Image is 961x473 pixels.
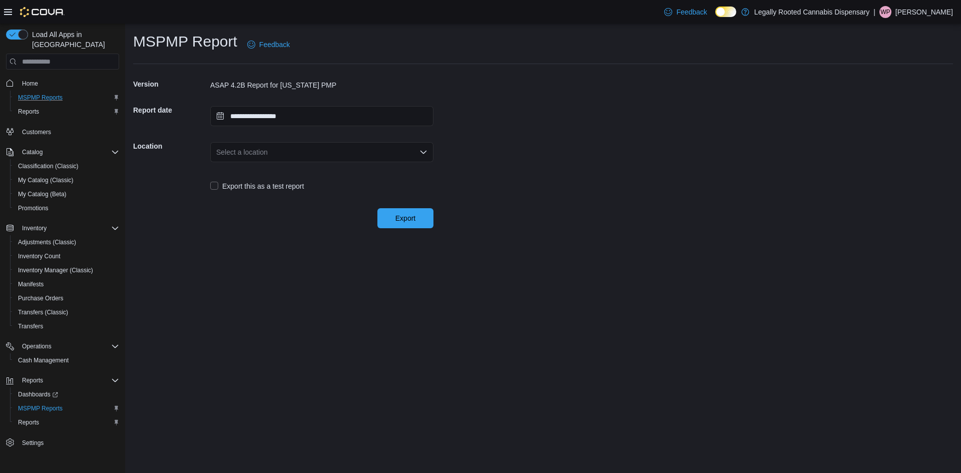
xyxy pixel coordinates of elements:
[22,148,43,156] span: Catalog
[18,126,119,138] span: Customers
[14,188,71,200] a: My Catalog (Beta)
[210,80,433,90] div: ASAP 4.2B Report for [US_STATE] PMP
[10,277,123,291] button: Manifests
[18,222,119,234] span: Inventory
[14,388,62,400] a: Dashboards
[10,353,123,367] button: Cash Management
[10,305,123,319] button: Transfers (Classic)
[18,176,74,184] span: My Catalog (Classic)
[660,2,711,22] a: Feedback
[18,308,68,316] span: Transfers (Classic)
[2,339,123,353] button: Operations
[18,374,47,386] button: Reports
[10,263,123,277] button: Inventory Manager (Classic)
[14,388,119,400] span: Dashboards
[18,162,79,170] span: Classification (Classic)
[259,40,290,50] span: Feedback
[676,7,707,17] span: Feedback
[14,402,67,414] a: MSPMP Reports
[2,221,123,235] button: Inventory
[14,92,119,104] span: MSPMP Reports
[14,320,119,332] span: Transfers
[22,80,38,88] span: Home
[133,100,208,120] h5: Report date
[133,32,237,52] h1: MSPMP Report
[14,278,48,290] a: Manifests
[14,250,119,262] span: Inventory Count
[14,250,65,262] a: Inventory Count
[10,249,123,263] button: Inventory Count
[14,278,119,290] span: Manifests
[10,159,123,173] button: Classification (Classic)
[14,292,68,304] a: Purchase Orders
[10,319,123,333] button: Transfers
[14,236,119,248] span: Adjustments (Classic)
[14,354,73,366] a: Cash Management
[18,126,55,138] a: Customers
[18,294,64,302] span: Purchase Orders
[14,320,47,332] a: Transfers
[18,340,56,352] button: Operations
[10,235,123,249] button: Adjustments (Classic)
[133,136,208,156] h5: Location
[14,354,119,366] span: Cash Management
[2,373,123,387] button: Reports
[18,436,119,449] span: Settings
[14,160,83,172] a: Classification (Classic)
[28,30,119,50] span: Load All Apps in [GEOGRAPHIC_DATA]
[18,266,93,274] span: Inventory Manager (Classic)
[133,74,208,94] h5: Version
[14,188,119,200] span: My Catalog (Beta)
[14,402,119,414] span: MSPMP Reports
[210,106,433,126] input: Press the down key to open a popover containing a calendar.
[210,180,304,192] label: Export this as a test report
[419,148,427,156] button: Open list of options
[14,106,119,118] span: Reports
[18,204,49,212] span: Promotions
[18,78,42,90] a: Home
[10,173,123,187] button: My Catalog (Classic)
[2,145,123,159] button: Catalog
[10,105,123,119] button: Reports
[14,292,119,304] span: Purchase Orders
[14,264,119,276] span: Inventory Manager (Classic)
[14,416,43,428] a: Reports
[18,77,119,89] span: Home
[10,415,123,429] button: Reports
[18,222,51,234] button: Inventory
[14,174,78,186] a: My Catalog (Classic)
[880,6,890,18] span: WP
[14,416,119,428] span: Reports
[10,387,123,401] a: Dashboards
[14,92,67,104] a: MSPMP Reports
[754,6,869,18] p: Legally Rooted Cannabis Dispensary
[715,7,736,17] input: Dark Mode
[2,76,123,90] button: Home
[22,342,52,350] span: Operations
[18,280,44,288] span: Manifests
[18,238,76,246] span: Adjustments (Classic)
[10,91,123,105] button: MSPMP Reports
[18,190,67,198] span: My Catalog (Beta)
[377,208,433,228] button: Export
[14,174,119,186] span: My Catalog (Classic)
[216,146,217,158] input: Accessible screen reader label
[22,224,47,232] span: Inventory
[18,146,47,158] button: Catalog
[879,6,891,18] div: William Prince
[14,306,72,318] a: Transfers (Classic)
[18,374,119,386] span: Reports
[18,108,39,116] span: Reports
[10,401,123,415] button: MSPMP Reports
[22,439,44,447] span: Settings
[20,7,65,17] img: Cova
[243,35,294,55] a: Feedback
[10,187,123,201] button: My Catalog (Beta)
[18,252,61,260] span: Inventory Count
[2,125,123,139] button: Customers
[18,390,58,398] span: Dashboards
[18,437,48,449] a: Settings
[10,201,123,215] button: Promotions
[14,106,43,118] a: Reports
